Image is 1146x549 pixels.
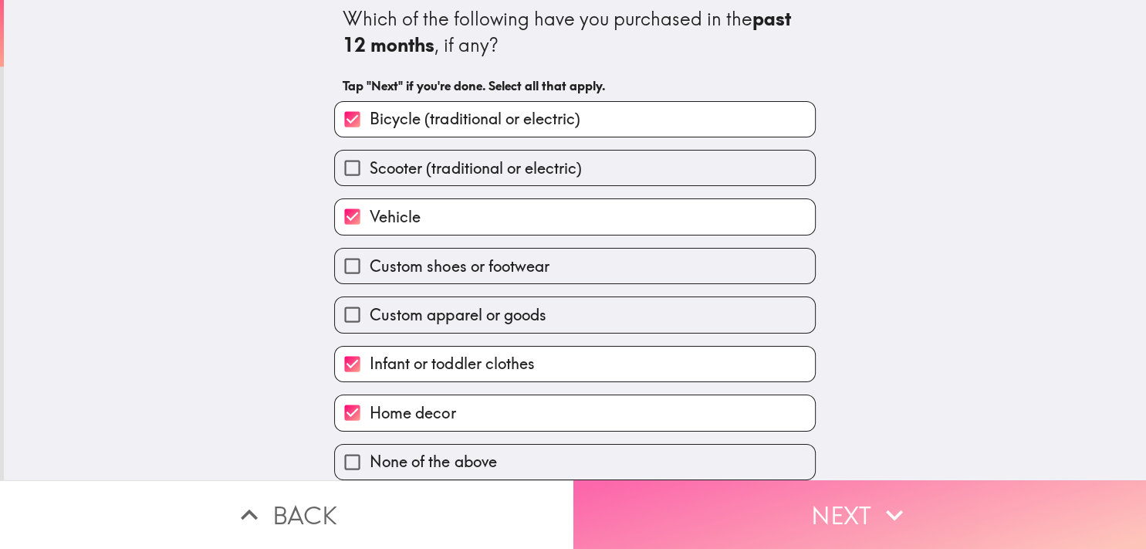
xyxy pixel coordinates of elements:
span: Bicycle (traditional or electric) [370,108,580,130]
button: Bicycle (traditional or electric) [335,102,815,137]
span: Vehicle [370,206,421,228]
button: Custom shoes or footwear [335,249,815,283]
button: Vehicle [335,199,815,234]
button: Scooter (traditional or electric) [335,151,815,185]
span: Scooter (traditional or electric) [370,158,581,179]
button: Home decor [335,395,815,430]
span: Custom apparel or goods [370,304,546,326]
span: Custom shoes or footwear [370,256,549,277]
button: Custom apparel or goods [335,297,815,332]
button: Infant or toddler clothes [335,347,815,381]
span: Infant or toddler clothes [370,353,534,374]
b: past 12 months [343,7,796,56]
span: Home decor [370,402,455,424]
button: None of the above [335,445,815,480]
h6: Tap "Next" if you're done. Select all that apply. [343,77,807,94]
span: None of the above [370,451,496,473]
div: Which of the following have you purchased in the , if any? [343,6,807,58]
